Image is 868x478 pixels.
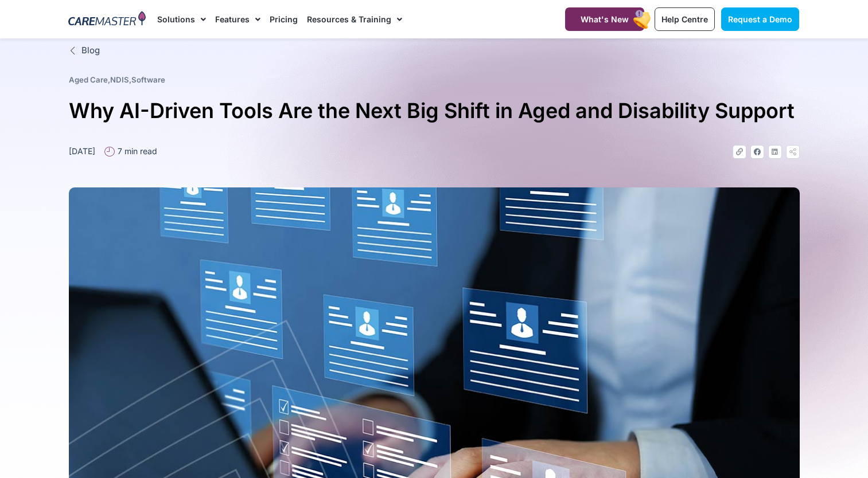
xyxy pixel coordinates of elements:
[115,145,157,157] span: 7 min read
[721,7,799,31] a: Request a Demo
[69,75,108,84] a: Aged Care
[69,94,800,128] h1: Why AI-Driven Tools Are the Next Big Shift in Aged and Disability Support
[131,75,165,84] a: Software
[110,75,129,84] a: NDIS
[565,7,644,31] a: What's New
[69,44,800,57] a: Blog
[661,14,708,24] span: Help Centre
[655,7,715,31] a: Help Centre
[581,14,629,24] span: What's New
[69,146,95,156] time: [DATE]
[728,14,792,24] span: Request a Demo
[69,75,165,84] span: , ,
[79,44,100,57] span: Blog
[68,11,146,28] img: CareMaster Logo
